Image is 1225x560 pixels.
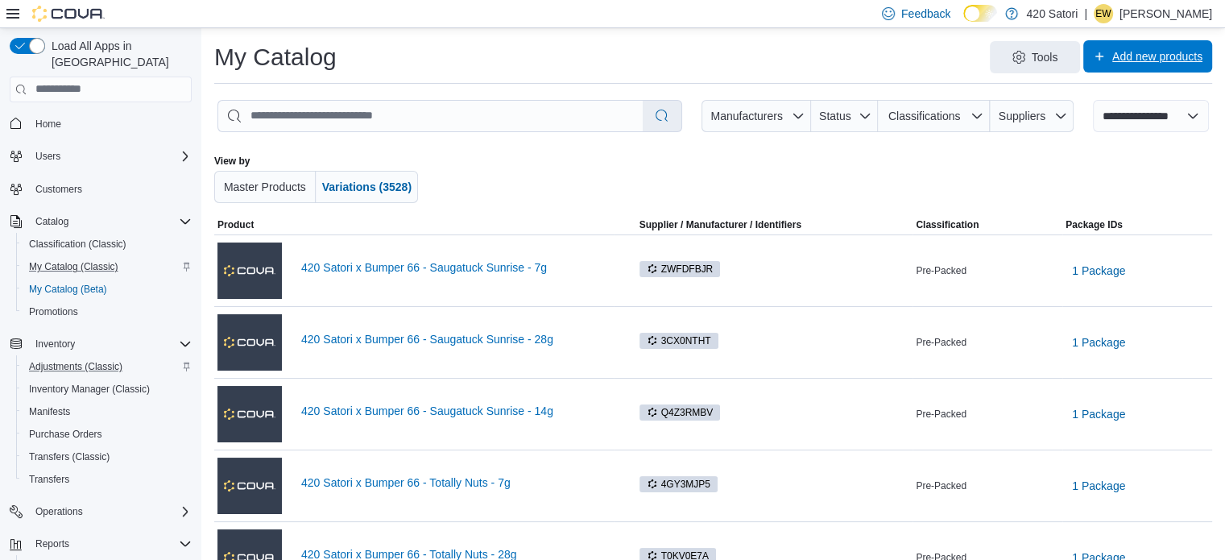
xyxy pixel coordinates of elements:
[913,404,1062,424] div: Pre-Packed
[35,537,69,550] span: Reports
[1119,4,1212,23] p: [PERSON_NAME]
[16,278,198,301] button: My Catalog (Beta)
[1083,40,1212,73] button: Add new products
[1072,478,1125,494] span: 1 Package
[45,38,192,70] span: Load All Apps in [GEOGRAPHIC_DATA]
[29,473,69,486] span: Transfers
[217,386,282,442] img: 420 Satori x Bumper 66 - Saugatuck Sunrise - 14g
[23,380,192,399] span: Inventory Manager (Classic)
[29,212,75,231] button: Catalog
[639,218,801,231] div: Supplier / Manufacturer / Identifiers
[29,305,78,318] span: Promotions
[3,177,198,201] button: Customers
[990,41,1080,73] button: Tools
[29,502,192,521] span: Operations
[16,301,198,323] button: Promotions
[3,500,198,523] button: Operations
[16,423,198,446] button: Purchase Orders
[23,280,192,299] span: My Catalog (Beta)
[23,425,192,444] span: Purchase Orders
[639,404,721,421] span: Q4Z3RMBV
[29,334,192,354] span: Inventory
[29,360,122,373] span: Adjustments (Classic)
[214,41,337,73] h1: My Catalog
[29,534,192,554] span: Reports
[1112,48,1202,64] span: Add new products
[16,468,198,491] button: Transfers
[29,405,70,418] span: Manifests
[29,114,68,134] a: Home
[999,110,1045,122] span: Suppliers
[29,147,192,166] span: Users
[878,100,990,132] button: Classifications
[224,180,306,193] span: Master Products
[963,5,997,22] input: Dark Mode
[23,447,116,467] a: Transfers (Classic)
[811,100,878,132] button: Status
[23,447,192,467] span: Transfers (Classic)
[29,283,107,296] span: My Catalog (Beta)
[16,378,198,400] button: Inventory Manager (Classic)
[23,402,192,421] span: Manifests
[23,402,77,421] a: Manifests
[29,212,192,231] span: Catalog
[3,210,198,233] button: Catalog
[23,234,133,254] a: Classification (Classic)
[1084,4,1087,23] p: |
[29,180,89,199] a: Customers
[301,261,610,274] a: 420 Satori x Bumper 66 - Saugatuck Sunrise - 7g
[301,404,610,417] a: 420 Satori x Bumper 66 - Saugatuck Sunrise - 14g
[29,179,192,199] span: Customers
[3,112,198,135] button: Home
[1094,4,1113,23] div: Elizabeth Wall
[214,171,316,203] button: Master Products
[23,302,85,321] a: Promotions
[217,243,282,299] img: 420 Satori x Bumper 66 - Saugatuck Sunrise - 7g
[1095,4,1111,23] span: EW
[617,218,801,231] span: Supplier / Manufacturer / Identifiers
[16,355,198,378] button: Adjustments (Classic)
[1072,263,1125,279] span: 1 Package
[647,477,710,492] span: 4GY3MJP5
[888,110,960,122] span: Classifications
[1072,406,1125,422] span: 1 Package
[29,428,102,441] span: Purchase Orders
[214,155,250,168] label: View by
[322,180,412,193] span: Variations (3528)
[639,476,718,492] span: 4GY3MJP5
[1066,470,1132,502] button: 1 Package
[1026,4,1078,23] p: 420 Satori
[1066,398,1132,430] button: 1 Package
[913,261,1062,280] div: Pre-Packed
[23,302,192,321] span: Promotions
[639,261,721,277] span: ZWFDFBJR
[217,314,282,371] img: 420 Satori x Bumper 66 - Saugatuck Sunrise - 28g
[23,425,109,444] a: Purchase Orders
[710,110,782,122] span: Manufacturers
[1072,334,1125,351] span: 1 Package
[301,333,610,346] a: 420 Satori x Bumper 66 - Saugatuck Sunrise - 28g
[29,383,150,396] span: Inventory Manager (Classic)
[23,234,192,254] span: Classification (Classic)
[35,118,61,131] span: Home
[32,6,105,22] img: Cova
[647,262,714,276] span: ZWFDFBJR
[23,357,192,376] span: Adjustments (Classic)
[35,150,60,163] span: Users
[639,333,718,349] span: 3CX0NTHT
[23,257,125,276] a: My Catalog (Classic)
[701,100,811,132] button: Manufacturers
[1032,49,1058,65] span: Tools
[913,476,1062,496] div: Pre-Packed
[16,233,198,255] button: Classification (Classic)
[1066,255,1132,287] button: 1 Package
[23,380,156,399] a: Inventory Manager (Classic)
[3,145,198,168] button: Users
[963,22,964,23] span: Dark Mode
[23,280,114,299] a: My Catalog (Beta)
[29,260,118,273] span: My Catalog (Classic)
[217,458,282,514] img: 420 Satori x Bumper 66 - Totally Nuts - 7g
[29,534,76,554] button: Reports
[29,450,110,463] span: Transfers (Classic)
[23,357,129,376] a: Adjustments (Classic)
